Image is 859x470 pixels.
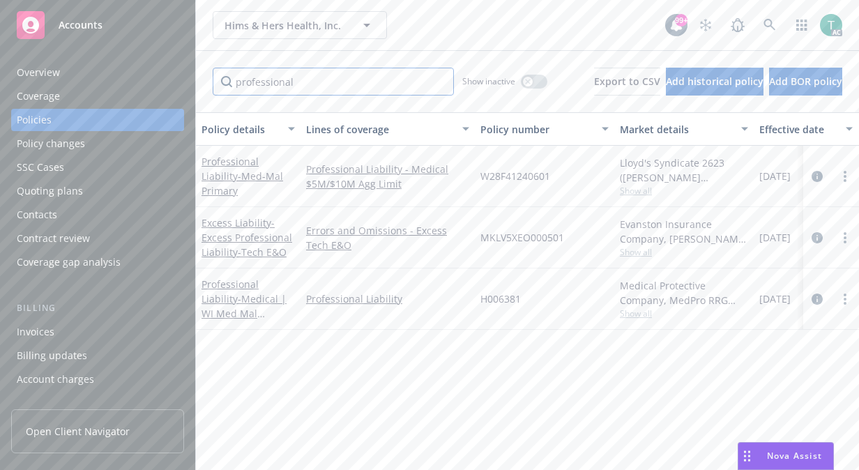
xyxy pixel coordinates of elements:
div: Lloyd's Syndicate 2623 ([PERSON_NAME] [PERSON_NAME] Limited), [PERSON_NAME] Group, CRC Group [620,156,748,185]
div: 99+ [675,14,687,26]
a: Stop snowing [692,11,720,39]
button: Add BOR policy [769,68,842,96]
div: Policy number [480,122,593,137]
a: Search [756,11,784,39]
a: Professional Liability [202,278,287,335]
span: Open Client Navigator [26,424,130,439]
button: Effective date [754,112,858,146]
a: Billing updates [11,344,184,367]
a: Coverage gap analysis [11,251,184,273]
div: Account charges [17,368,94,391]
div: Market details [620,122,733,137]
span: [DATE] [759,230,791,245]
div: Coverage gap analysis [17,251,121,273]
span: - Medical | WI Med Mal $1M/$3M Limit [202,292,287,335]
a: circleInformation [809,291,826,308]
div: Billing [11,301,184,315]
a: Report a Bug [724,11,752,39]
a: SSC Cases [11,156,184,179]
div: Policy details [202,122,280,137]
div: Billing updates [17,344,87,367]
div: Drag to move [738,443,756,469]
button: Lines of coverage [301,112,475,146]
a: more [837,291,853,308]
a: Quoting plans [11,180,184,202]
span: [DATE] [759,169,791,183]
div: SSC Cases [17,156,64,179]
span: Show all [620,246,748,258]
a: Contacts [11,204,184,226]
a: Professional Liability - Medical $5M/$10M Agg Limit [306,162,469,191]
a: Professional Liability [306,291,469,306]
input: Filter by keyword... [213,68,454,96]
a: Excess Liability [202,216,292,259]
div: Contract review [17,227,90,250]
div: Overview [17,61,60,84]
a: more [837,229,853,246]
span: - Med-Mal Primary [202,169,283,197]
a: more [837,168,853,185]
span: Add BOR policy [769,75,842,88]
a: Installment plans [11,392,184,414]
img: photo [820,14,842,36]
span: Add historical policy [666,75,763,88]
div: Contacts [17,204,57,226]
div: Invoices [17,321,54,343]
div: Evanston Insurance Company, [PERSON_NAME] Insurance [620,217,748,246]
span: - Excess Professional Liability-Tech E&O [202,216,292,259]
a: Errors and Omissions - Excess Tech E&O [306,223,469,252]
span: Show inactive [462,75,515,87]
a: Switch app [788,11,816,39]
div: Installment plans [17,392,98,414]
a: circleInformation [809,168,826,185]
span: [DATE] [759,291,791,306]
span: Show all [620,308,748,319]
div: Effective date [759,122,837,137]
div: Quoting plans [17,180,83,202]
a: Coverage [11,85,184,107]
span: Export to CSV [594,75,660,88]
span: MKLV5XEO000501 [480,230,564,245]
div: Policy changes [17,132,85,155]
span: Nova Assist [767,450,822,462]
div: Policies [17,109,52,131]
button: Add historical policy [666,68,763,96]
span: Accounts [59,20,102,31]
a: Contract review [11,227,184,250]
button: Export to CSV [594,68,660,96]
a: circleInformation [809,229,826,246]
span: Show all [620,185,748,197]
button: Policy details [196,112,301,146]
div: Medical Protective Company, MedPro RRG Risk Retention Group, CRC Group [620,278,748,308]
a: Policy changes [11,132,184,155]
button: Market details [614,112,754,146]
a: Policies [11,109,184,131]
a: Account charges [11,368,184,391]
button: Nova Assist [738,442,834,470]
span: H006381 [480,291,521,306]
a: Accounts [11,6,184,45]
span: W28F41240601 [480,169,550,183]
a: Professional Liability [202,155,283,197]
a: Invoices [11,321,184,343]
button: Policy number [475,112,614,146]
div: Coverage [17,85,60,107]
div: Lines of coverage [306,122,454,137]
span: Hims & Hers Health, Inc. [225,18,345,33]
button: Hims & Hers Health, Inc. [213,11,387,39]
a: Overview [11,61,184,84]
